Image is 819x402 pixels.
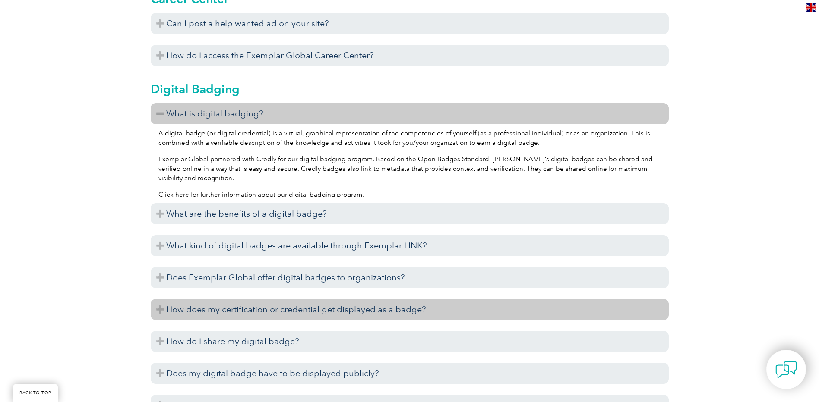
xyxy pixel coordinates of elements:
[151,203,669,224] h3: What are the benefits of a digital badge?
[158,190,661,199] p: .
[151,267,669,288] h3: Does Exemplar Global offer digital badges to organizations?
[775,359,797,380] img: contact-chat.png
[151,13,669,34] h3: Can I post a help wanted ad on your site?
[13,384,58,402] a: BACK TO TOP
[806,3,816,12] img: en
[151,103,669,124] h3: What is digital badging?
[151,45,669,66] h3: How do I access the Exemplar Global Career Center?
[151,235,669,256] h3: What kind of digital badges are available through Exemplar LINK?
[151,331,669,352] h3: How do I share my digital badge?
[151,82,669,96] h2: Digital Badging
[158,154,661,183] p: Exemplar Global partnered with Credly for our digital badging program. Based on the Open Badges S...
[151,299,669,320] h3: How does my certification or credential get displayed as a badge?
[158,129,661,148] p: A digital badge (or digital credential) is a virtual, graphical representation of the competencie...
[158,191,362,198] a: Click here for further information about our digital badging program
[151,363,669,384] h3: Does my digital badge have to be displayed publicly?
